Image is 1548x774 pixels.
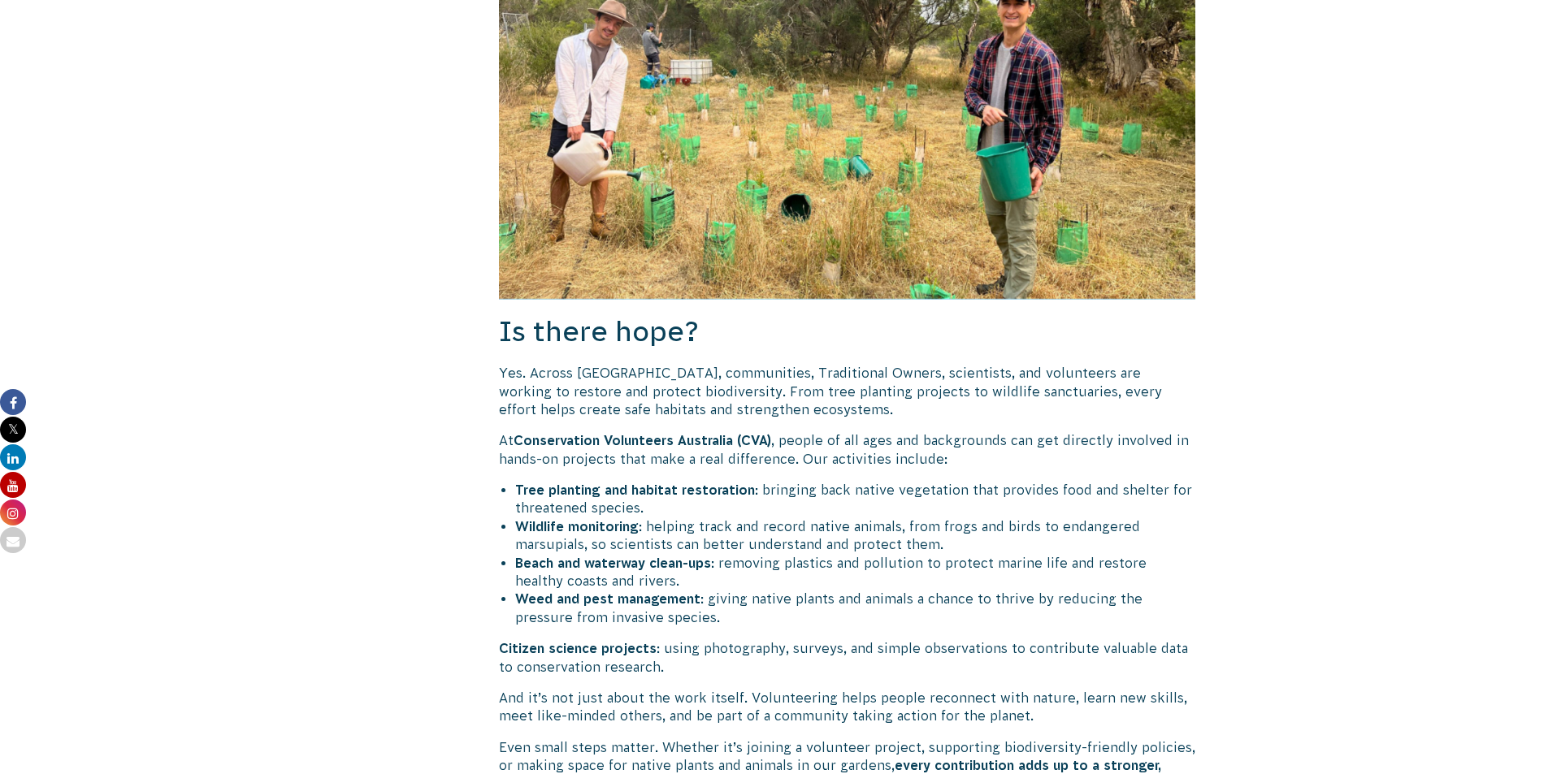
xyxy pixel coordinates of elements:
[499,641,657,655] b: Citizen science projects
[499,639,1196,676] p: : using photography, surveys, and simple observations to contribute valuable data to conservation...
[499,431,1196,468] p: At , people of all ages and backgrounds can get directly involved in hands-on projects that make ...
[499,364,1196,418] p: Yes. Across [GEOGRAPHIC_DATA], communities, Traditional Owners, scientists, and volunteers are wo...
[514,433,771,448] b: Conservation Volunteers Australia (CVA)
[499,689,1196,725] p: And it’s not just about the work itself. Volunteering helps people reconnect with nature, learn n...
[515,481,1196,517] li: : bringing back native vegetation that provides food and shelter for threatened species.
[515,482,755,497] b: Tree planting and habitat restoration
[515,591,700,606] b: Weed and pest management
[499,313,1196,352] h2: Is there hope?
[515,554,1196,590] li: : removing plastics and pollution to protect marine life and restore healthy coasts and rivers.
[515,556,711,570] b: Beach and waterway clean-ups
[515,517,1196,554] li: : helping track and record native animals, from frogs and birds to endangered marsupials, so scie...
[515,590,1196,626] li: : giving native plants and animals a chance to thrive by reducing the pressure from invasive spec...
[515,519,639,534] b: Wildlife monitoring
